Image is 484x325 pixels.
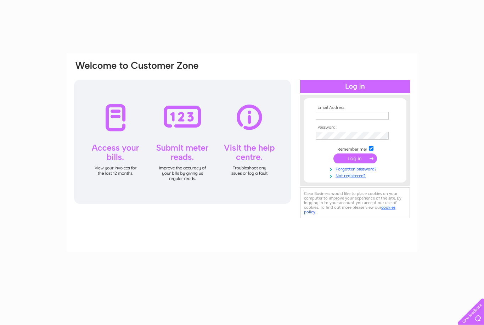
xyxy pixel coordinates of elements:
[304,205,395,214] a: cookies policy
[316,172,396,179] a: Not registered?
[316,165,396,172] a: Forgotten password?
[314,145,396,152] td: Remember me?
[314,125,396,130] th: Password:
[333,153,377,163] input: Submit
[314,105,396,110] th: Email Address:
[300,187,410,218] div: Clear Business would like to place cookies on your computer to improve your experience of the sit...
